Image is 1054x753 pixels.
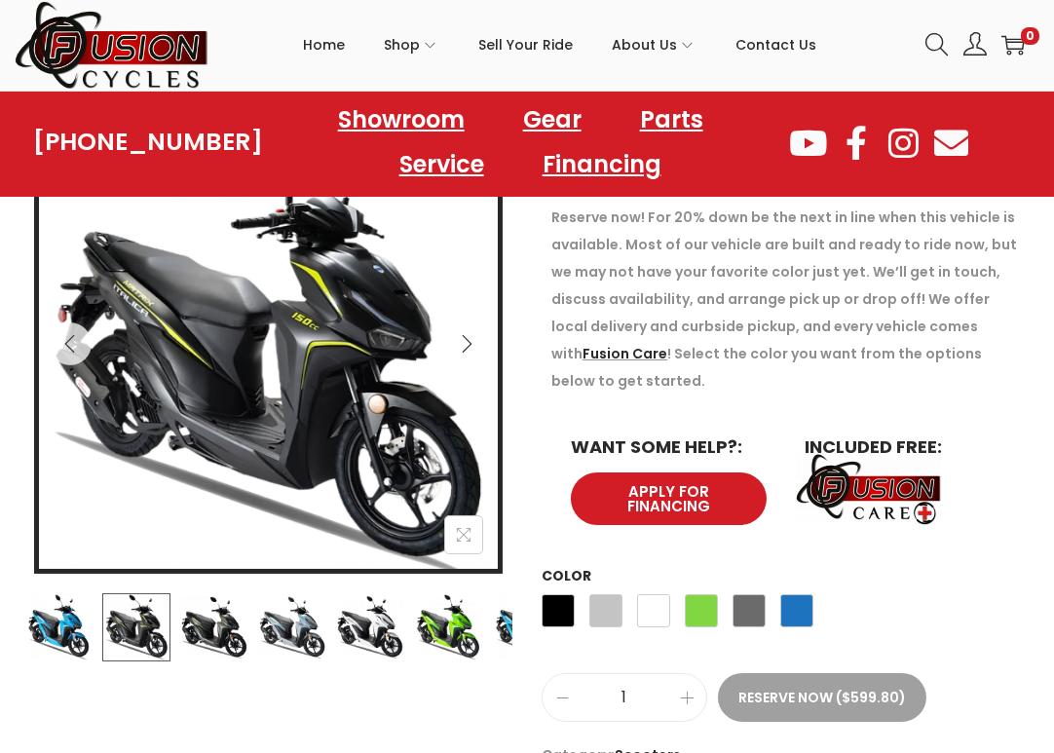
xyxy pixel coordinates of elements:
span: Home [304,20,346,69]
a: APPLY FOR FINANCING [571,472,767,525]
p: Reserve now! For 20% down be the next in line when this vehicle is available. Most of our vehicle... [551,204,1020,395]
a: Sell Your Ride [479,1,574,89]
span: Contact Us [736,20,817,69]
img: Product image [180,593,248,661]
nav: Primary navigation [209,1,911,89]
img: Product image [492,593,560,661]
a: Home [304,1,346,89]
span: About Us [613,20,678,69]
a: Shop [385,1,440,89]
a: [PHONE_NUMBER] [33,129,263,156]
img: Product image [24,593,93,661]
a: Gear [504,97,601,142]
h6: INCLUDED FREE: [806,438,1001,456]
span: Sell Your Ride [479,20,574,69]
a: About Us [613,1,697,89]
button: Previous [49,322,92,365]
button: Reserve Now ($599.80) [718,673,926,722]
img: Product image [336,593,404,661]
a: Financing [523,142,681,187]
button: Next [445,322,488,365]
img: Product image [258,593,326,661]
a: Service [380,142,504,187]
label: Color [542,566,591,585]
a: Parts [621,97,723,142]
h6: WANT SOME HELP?: [571,438,767,456]
a: Contact Us [736,1,817,89]
img: Product image [414,593,482,661]
span: APPLY FOR FINANCING [594,484,743,513]
a: 0 [1001,33,1025,56]
nav: Menu [263,97,787,187]
img: Product image [39,119,498,578]
input: Product quantity [543,684,706,711]
span: Shop [385,20,421,69]
a: Fusion Care [583,344,667,363]
a: Showroom [319,97,484,142]
img: Product image [102,593,170,661]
